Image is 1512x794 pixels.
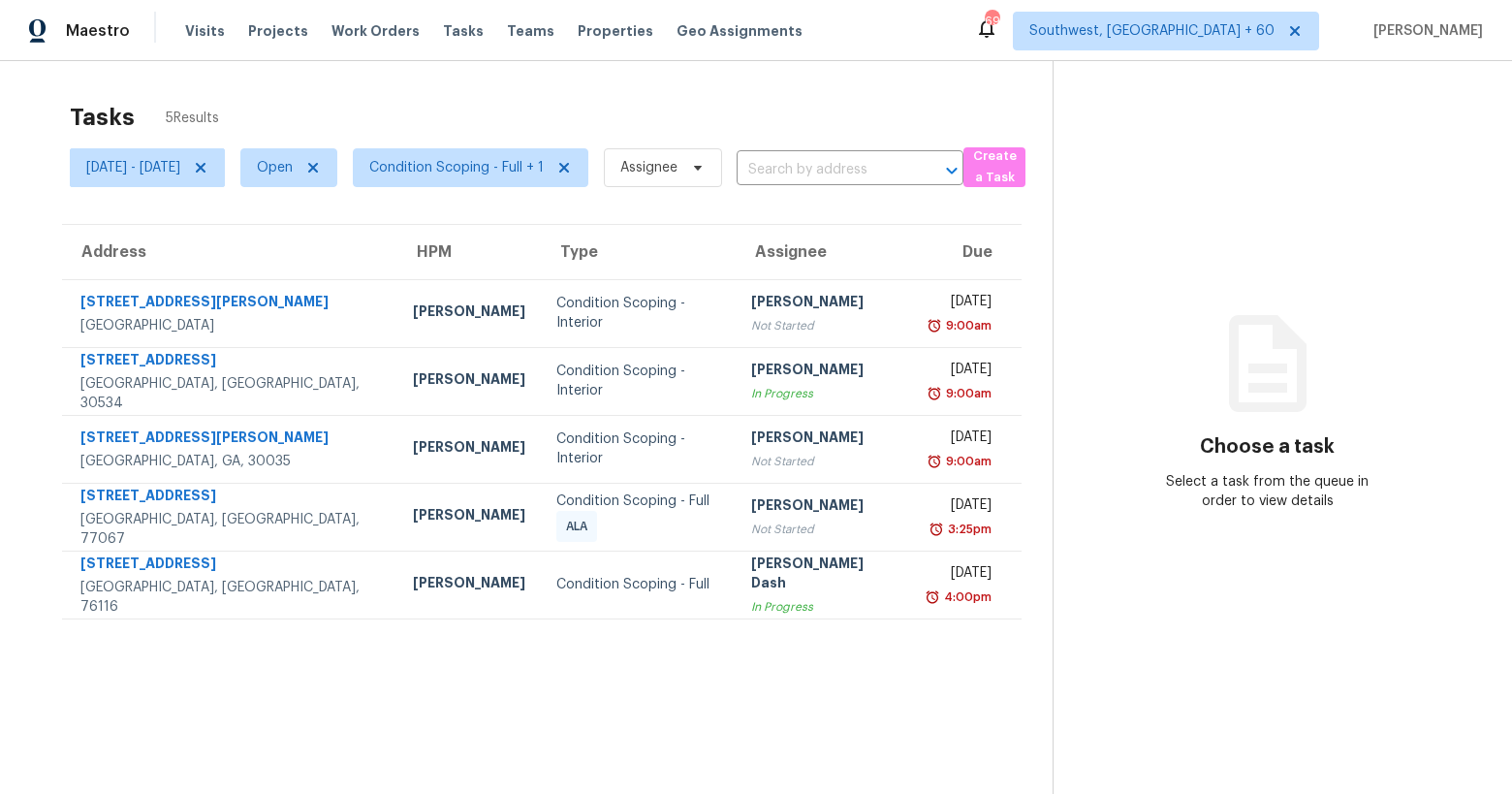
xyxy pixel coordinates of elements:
span: 5 Results [166,109,219,128]
button: Open [938,157,965,184]
div: [GEOGRAPHIC_DATA] [80,316,382,335]
div: 9:00am [942,452,992,471]
div: [PERSON_NAME] [413,573,525,597]
div: [PERSON_NAME] [413,302,525,326]
span: Tasks [443,24,484,38]
span: Visits [185,21,225,41]
img: Overdue Alarm Icon [927,384,942,403]
span: [DATE] - [DATE] [86,158,180,177]
div: Select a task from the queue in order to view details [1160,472,1373,511]
div: [GEOGRAPHIC_DATA], [GEOGRAPHIC_DATA], 76116 [80,578,382,617]
span: [PERSON_NAME] [1366,21,1483,41]
div: [DATE] [927,428,992,452]
span: Condition Scoping - Full + 1 [369,158,544,177]
img: Overdue Alarm Icon [929,520,944,539]
img: Overdue Alarm Icon [925,588,940,607]
th: HPM [397,225,541,279]
div: Not Started [751,316,897,335]
span: Southwest, [GEOGRAPHIC_DATA] + 60 [1029,21,1275,41]
div: [STREET_ADDRESS][PERSON_NAME] [80,292,382,316]
span: Maestro [66,21,130,41]
div: 4:00pm [940,588,992,607]
img: Overdue Alarm Icon [927,316,942,335]
span: Teams [507,21,554,41]
div: [PERSON_NAME] Dash [751,554,897,597]
div: [DATE] [927,495,992,520]
span: ALA [566,517,595,536]
div: [DATE] [927,292,992,316]
span: Create a Task [973,145,1016,190]
div: [STREET_ADDRESS] [80,350,382,374]
div: [PERSON_NAME] [413,437,525,461]
th: Due [911,225,1022,279]
div: [PERSON_NAME] [413,505,525,529]
div: [STREET_ADDRESS] [80,554,382,578]
div: 699 [985,12,998,31]
input: Search by address [737,155,909,185]
h3: Choose a task [1200,437,1335,457]
span: Geo Assignments [677,21,803,41]
button: Create a Task [963,147,1025,187]
div: Not Started [751,452,897,471]
div: 3:25pm [944,520,992,539]
div: Condition Scoping - Interior [556,294,720,333]
th: Address [62,225,397,279]
div: [GEOGRAPHIC_DATA], GA, 30035 [80,452,382,471]
span: Projects [248,21,308,41]
div: [DATE] [927,563,992,588]
h2: Tasks [70,108,135,127]
div: [PERSON_NAME] [413,369,525,394]
div: [PERSON_NAME] [751,292,897,316]
div: [PERSON_NAME] [751,428,897,452]
div: Condition Scoping - Full [556,492,720,511]
span: Open [257,158,293,177]
span: Assignee [620,158,677,177]
span: Properties [578,21,653,41]
div: In Progress [751,384,897,403]
div: [DATE] [927,360,992,384]
th: Assignee [736,225,912,279]
img: Overdue Alarm Icon [927,452,942,471]
div: Condition Scoping - Interior [556,429,720,468]
th: Type [541,225,736,279]
span: Work Orders [331,21,420,41]
div: [GEOGRAPHIC_DATA], [GEOGRAPHIC_DATA], 30534 [80,374,382,413]
div: [STREET_ADDRESS][PERSON_NAME] [80,428,382,452]
div: Condition Scoping - Full [556,575,720,594]
div: [STREET_ADDRESS] [80,486,382,510]
div: Not Started [751,520,897,539]
div: [PERSON_NAME] [751,495,897,520]
div: [GEOGRAPHIC_DATA], [GEOGRAPHIC_DATA], 77067 [80,510,382,549]
div: 9:00am [942,316,992,335]
div: 9:00am [942,384,992,403]
div: Condition Scoping - Interior [556,362,720,400]
div: [PERSON_NAME] [751,360,897,384]
div: In Progress [751,597,897,617]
